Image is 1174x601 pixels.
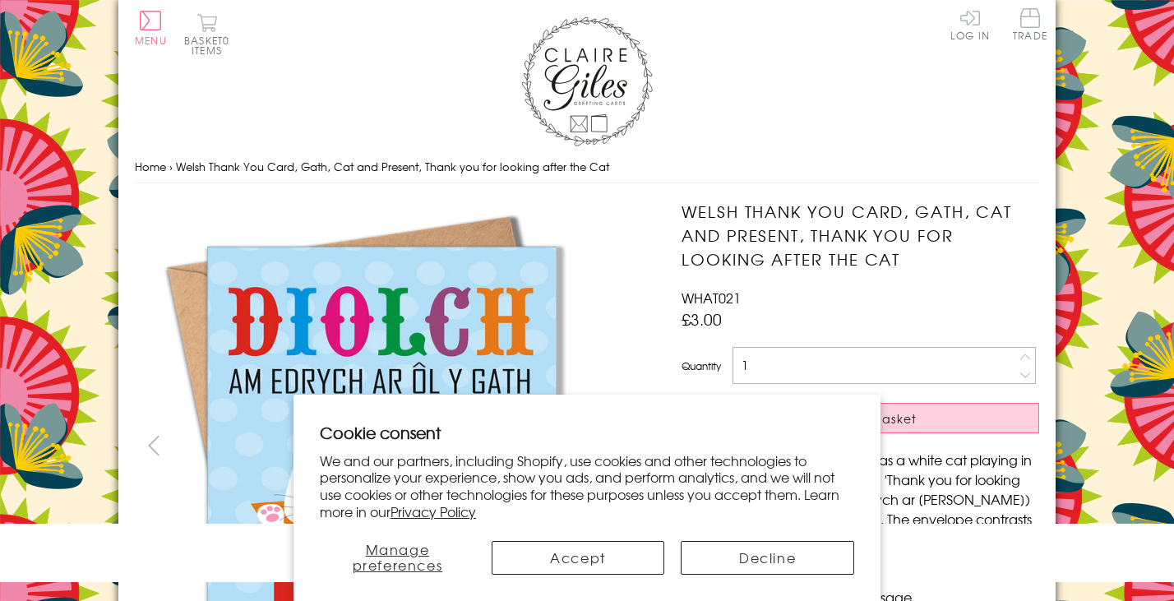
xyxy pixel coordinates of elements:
[682,307,722,331] span: £3.00
[950,8,990,40] a: Log In
[176,159,609,174] span: Welsh Thank You Card, Gath, Cat and Present, Thank you for looking after the Cat
[135,427,172,464] button: prev
[492,541,665,575] button: Accept
[682,358,721,373] label: Quantity
[353,539,443,575] span: Manage preferences
[1013,8,1047,44] a: Trade
[320,541,475,575] button: Manage preferences
[135,11,167,45] button: Menu
[682,288,741,307] span: WHAT021
[320,452,854,520] p: We and our partners, including Shopify, use cookies and other technologies to personalize your ex...
[391,502,476,521] a: Privacy Policy
[681,541,854,575] button: Decline
[169,159,173,174] span: ›
[1013,8,1047,40] span: Trade
[135,150,1039,184] nav: breadcrumbs
[682,200,1039,270] h1: Welsh Thank You Card, Gath, Cat and Present, Thank you for looking after the Cat
[184,13,229,55] button: Basket0 items
[135,159,166,174] a: Home
[135,33,167,48] span: Menu
[521,16,653,146] img: Claire Giles Greetings Cards
[320,421,854,444] h2: Cookie consent
[192,33,229,58] span: 0 items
